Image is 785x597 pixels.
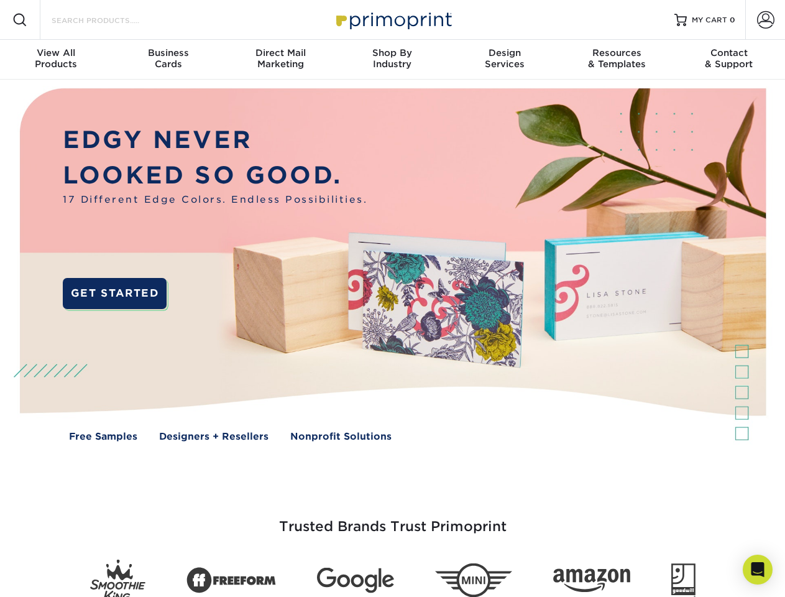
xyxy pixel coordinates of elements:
div: Marketing [224,47,336,70]
div: Cards [112,47,224,70]
div: & Support [673,47,785,70]
span: Resources [561,47,673,58]
div: Open Intercom Messenger [743,555,773,585]
a: Contact& Support [673,40,785,80]
a: Resources& Templates [561,40,673,80]
p: EDGY NEVER [63,123,367,158]
span: Contact [673,47,785,58]
a: DesignServices [449,40,561,80]
img: Google [317,568,394,593]
span: MY CART [692,15,727,25]
h3: Trusted Brands Trust Primoprint [29,489,756,550]
img: Primoprint [331,6,455,33]
span: Direct Mail [224,47,336,58]
a: GET STARTED [63,278,167,309]
div: Industry [336,47,448,70]
a: Designers + Resellers [159,430,269,444]
a: Free Samples [69,430,137,444]
span: Business [112,47,224,58]
div: Services [449,47,561,70]
span: 0 [730,16,735,24]
p: LOOKED SO GOOD. [63,158,367,193]
a: BusinessCards [112,40,224,80]
span: Shop By [336,47,448,58]
input: SEARCH PRODUCTS..... [50,12,172,27]
a: Shop ByIndustry [336,40,448,80]
img: Amazon [553,569,630,593]
a: Direct MailMarketing [224,40,336,80]
img: Goodwill [671,563,695,597]
a: Nonprofit Solutions [290,430,392,444]
span: Design [449,47,561,58]
span: 17 Different Edge Colors. Endless Possibilities. [63,193,367,207]
div: & Templates [561,47,673,70]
